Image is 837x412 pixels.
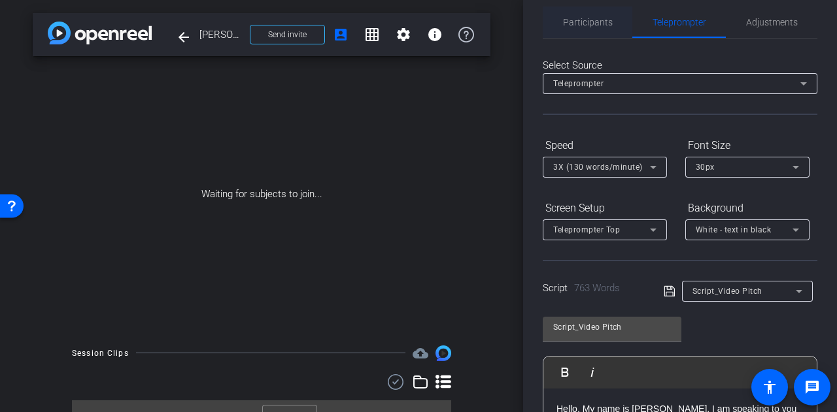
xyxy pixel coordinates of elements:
[436,345,451,361] img: Session clips
[413,345,428,361] span: Destinations for your clips
[543,197,667,219] div: Screen Setup
[250,25,325,44] button: Send invite
[413,345,428,361] mat-icon: cloud_upload
[33,56,490,332] div: Waiting for subjects to join...
[176,29,192,45] mat-icon: arrow_back
[364,27,380,42] mat-icon: grid_on
[396,27,411,42] mat-icon: settings
[48,22,152,44] img: app-logo
[199,22,242,48] span: [PERSON_NAME] Pitch Video
[72,347,129,360] div: Session Clips
[804,379,820,395] mat-icon: message
[333,27,349,42] mat-icon: account_box
[268,29,307,40] span: Send invite
[543,135,667,157] div: Speed
[762,379,777,395] mat-icon: accessibility
[553,163,643,172] span: 3X (130 words/minute)
[427,27,443,42] mat-icon: info
[563,18,613,27] span: Participants
[553,319,671,335] input: Title
[696,225,772,234] span: White - text in black
[574,282,620,294] span: 763 Words
[653,18,706,27] span: Teleprompter
[696,163,715,172] span: 30px
[543,58,817,73] div: Select Source
[553,225,620,234] span: Teleprompter Top
[685,197,810,219] div: Background
[746,18,798,27] span: Adjustments
[685,135,810,157] div: Font Size
[543,281,645,296] div: Script
[553,79,604,88] span: Teleprompter
[692,287,762,296] span: Script_Video Pitch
